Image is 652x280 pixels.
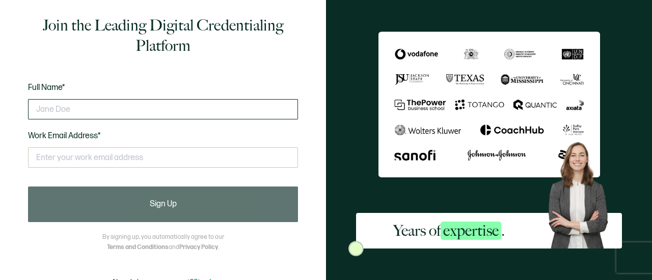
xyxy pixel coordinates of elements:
[28,99,298,119] input: Jane Doe
[107,243,169,251] a: Terms and Conditions
[28,186,298,222] button: Sign Up
[179,243,218,251] a: Privacy Policy
[348,241,364,256] img: Sertifier Signup
[393,221,505,241] h2: Years of .
[28,131,101,141] span: Work Email Address*
[28,15,298,56] h1: Join the Leading Digital Credentialing Platform
[542,137,622,248] img: Sertifier Signup - Years of <span class="strong-h">expertise</span>. Hero
[378,32,600,177] img: Sertifier Signup - Years of <span class="strong-h">expertise</span>.
[150,200,177,208] span: Sign Up
[28,147,298,168] input: Enter your work email address
[441,222,501,240] span: expertise
[102,232,224,253] p: By signing up, you automatically agree to our and .
[28,83,65,92] span: Full Name*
